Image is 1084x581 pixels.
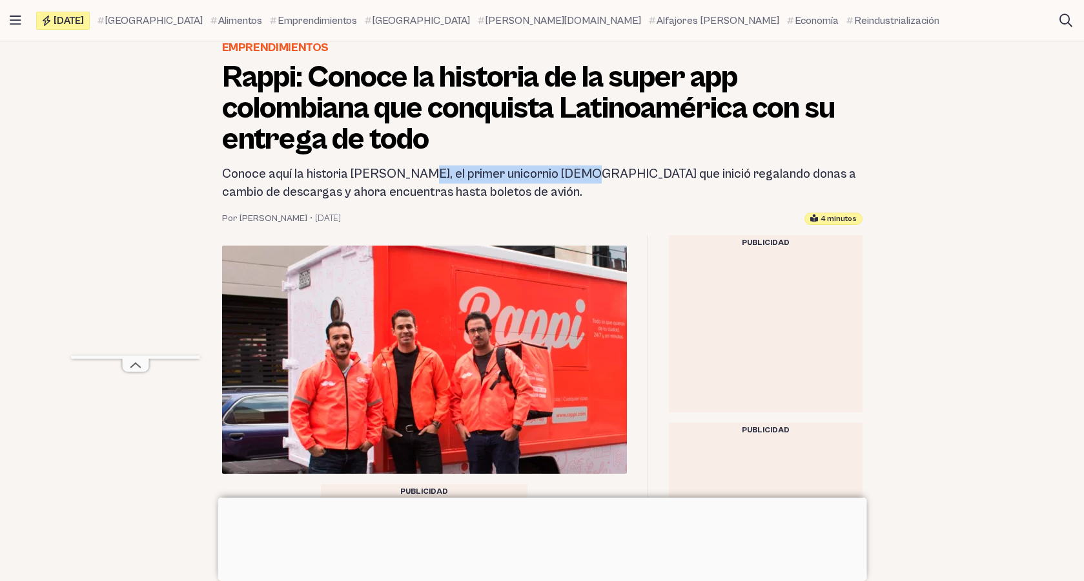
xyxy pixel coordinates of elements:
iframe: Advertisement [218,498,866,578]
div: Publicidad [669,423,863,438]
span: [GEOGRAPHIC_DATA] [105,13,203,28]
div: Tiempo estimado de lectura: 4 minutos [804,213,863,225]
a: [GEOGRAPHIC_DATA] [365,13,470,28]
a: Emprendimientos [222,39,329,57]
span: Emprendimientos [278,13,357,28]
div: Publicidad [669,235,863,251]
a: Por [PERSON_NAME] [222,212,307,225]
a: Alfajores [PERSON_NAME] [649,13,779,28]
a: [GEOGRAPHIC_DATA] [97,13,203,28]
a: Economía [787,13,839,28]
div: Publicidad [321,484,527,500]
span: [GEOGRAPHIC_DATA] [373,13,470,28]
span: • [310,212,312,225]
time: 28 agosto, 2023 19:10 [315,212,341,225]
span: [DATE] [54,16,84,26]
iframe: Advertisement [71,29,200,355]
h1: Rappi: Conoce la historia de la super app colombiana que conquista Latinoamérica con su entrega d... [222,62,863,155]
a: Emprendimientos [270,13,357,28]
h2: Conoce aquí la historia [PERSON_NAME], el primer unicornio [DEMOGRAPHIC_DATA] que inició regaland... [222,165,863,202]
a: Alimentos [210,13,262,28]
a: Reindustrialización [846,13,939,28]
img: rappi historia [222,246,627,474]
span: Reindustrialización [854,13,939,28]
span: Alimentos [218,13,262,28]
span: Alfajores [PERSON_NAME] [657,13,779,28]
span: [PERSON_NAME][DOMAIN_NAME] [486,13,641,28]
a: [PERSON_NAME][DOMAIN_NAME] [478,13,641,28]
span: Economía [795,13,839,28]
iframe: Advertisement [669,251,863,412]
